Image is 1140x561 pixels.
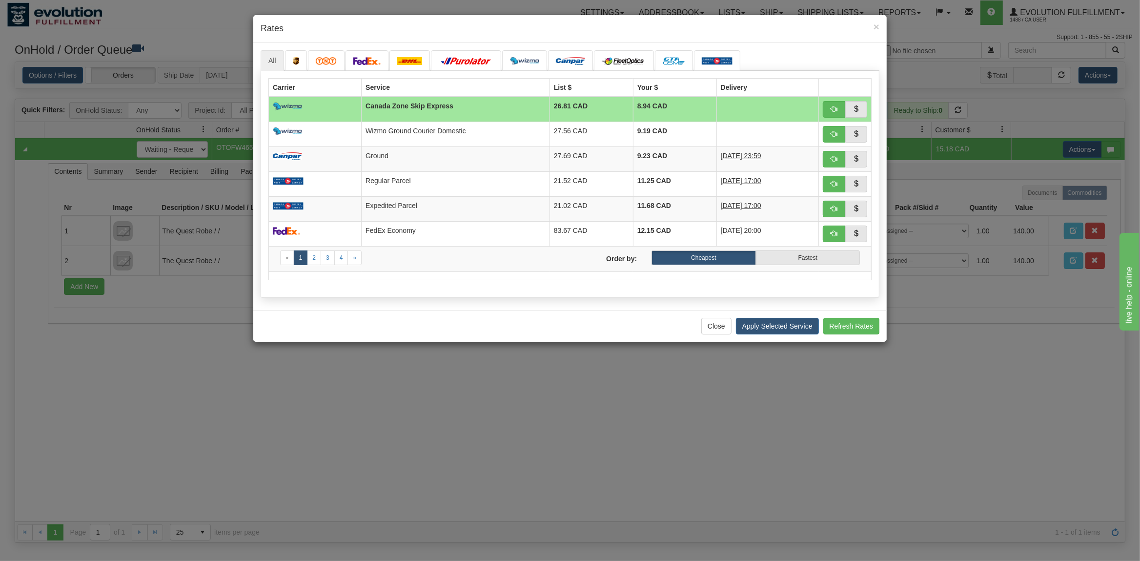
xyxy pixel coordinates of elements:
[1118,230,1139,330] iframe: chat widget
[756,250,860,265] label: Fastest
[362,122,550,146] td: Wizmo Ground Courier Domestic
[721,202,761,209] span: [DATE] 17:00
[285,254,289,261] span: «
[823,318,879,334] button: Refresh Rates
[353,57,381,65] img: FedEx.png
[716,196,818,221] td: 2 Days
[721,152,761,160] span: [DATE] 23:59
[556,57,585,65] img: campar.png
[550,171,633,196] td: 21.52 CAD
[273,152,302,160] img: campar.png
[362,97,550,122] td: Canada Zone Skip Express
[716,171,818,196] td: 3 Days
[273,127,302,135] img: wizmo.png
[307,250,321,265] a: 2
[321,250,335,265] a: 3
[294,250,308,265] a: 1
[633,122,716,146] td: 9.19 CAD
[269,78,362,97] th: Carrier
[439,57,493,65] img: purolator.png
[874,21,879,32] button: Close
[261,22,879,35] h4: Rates
[273,202,304,210] img: Canada_post.png
[651,250,755,265] label: Cheapest
[362,171,550,196] td: Regular Parcel
[602,57,646,65] img: CarrierLogo_10182.png
[316,57,337,65] img: tnt.png
[273,103,302,110] img: wizmo.png
[273,227,300,235] img: FedEx.png
[716,78,818,97] th: Delivery
[550,122,633,146] td: 27.56 CAD
[362,78,550,97] th: Service
[362,146,550,171] td: Ground
[550,221,633,246] td: 83.67 CAD
[550,196,633,221] td: 21.02 CAD
[633,171,716,196] td: 11.25 CAD
[702,57,733,65] img: Canada_post.png
[633,97,716,122] td: 8.94 CAD
[721,177,761,185] span: [DATE] 17:00
[550,97,633,122] td: 26.81 CAD
[633,146,716,171] td: 9.23 CAD
[261,50,284,71] a: All
[701,318,732,334] button: Close
[510,57,539,65] img: wizmo.png
[293,57,300,65] img: ups.png
[362,221,550,246] td: FedEx Economy
[347,250,362,265] a: Next
[663,57,685,65] img: CarrierLogo_10191.png
[362,196,550,221] td: Expedited Parcel
[721,227,761,234] span: [DATE] 20:00
[397,57,422,65] img: dhl.png
[334,250,348,265] a: 4
[550,146,633,171] td: 27.69 CAD
[273,177,304,185] img: Canada_post.png
[716,146,818,171] td: 1 Day
[280,250,294,265] a: Previous
[874,21,879,32] span: ×
[570,250,644,264] label: Order by:
[353,254,356,261] span: »
[550,78,633,97] th: List $
[633,221,716,246] td: 12.15 CAD
[633,196,716,221] td: 11.68 CAD
[7,6,90,18] div: live help - online
[633,78,716,97] th: Your $
[736,318,819,334] button: Apply Selected Service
